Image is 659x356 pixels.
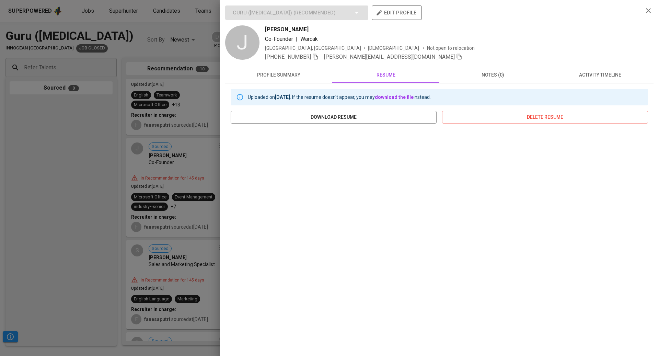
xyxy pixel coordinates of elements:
[377,8,416,17] span: edit profile
[372,5,422,20] button: edit profile
[372,10,422,15] a: edit profile
[336,71,435,79] span: resume
[265,36,293,42] span: Co-Founder
[231,129,648,335] iframe: 91665e1b7470e5998564d367987882db.pdf
[448,113,643,122] span: delete resume
[229,71,328,79] span: profile summary
[368,45,420,51] span: [DEMOGRAPHIC_DATA]
[225,25,259,60] div: J
[236,113,431,122] span: download resume
[427,45,475,51] p: Not open to relocation
[265,54,311,60] span: [PHONE_NUMBER]
[442,111,648,124] button: delete resume
[265,45,361,51] div: [GEOGRAPHIC_DATA], [GEOGRAPHIC_DATA]
[296,35,298,43] span: |
[443,71,542,79] span: notes (0)
[265,25,309,34] span: [PERSON_NAME]
[551,71,649,79] span: activity timeline
[324,54,455,60] span: [PERSON_NAME][EMAIL_ADDRESS][DOMAIN_NAME]
[231,111,437,124] button: download resume
[375,94,414,100] a: download the file
[300,36,318,42] span: Warcak
[275,94,290,100] b: [DATE]
[248,91,431,103] div: Uploaded on . If the resume doesn't appear, you may instead.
